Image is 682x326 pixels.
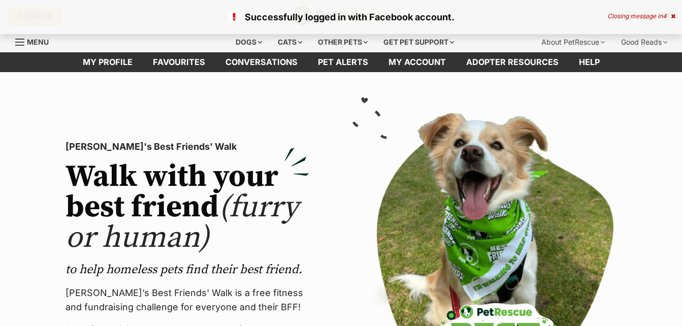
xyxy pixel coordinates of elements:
[66,188,299,257] span: (furry or human)
[66,286,309,314] p: [PERSON_NAME]’s Best Friends' Walk is a free fitness and fundraising challenge for everyone and t...
[614,32,674,52] div: Good Reads
[15,32,56,50] a: Menu
[66,262,309,278] p: to help homeless pets find their best friend.
[378,52,456,72] a: My account
[311,32,375,52] div: Other pets
[456,52,569,72] a: Adopter resources
[66,162,309,253] h2: Walk with your best friend
[215,52,308,72] a: conversations
[229,32,269,52] div: Dogs
[27,38,49,46] span: Menu
[534,32,612,52] div: About PetRescue
[73,52,143,72] a: My profile
[308,52,378,72] a: Pet alerts
[143,52,215,72] a: Favourites
[271,32,309,52] div: Cats
[376,32,461,52] div: Get pet support
[66,140,309,154] p: [PERSON_NAME]'s Best Friends' Walk
[569,52,610,72] a: Help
